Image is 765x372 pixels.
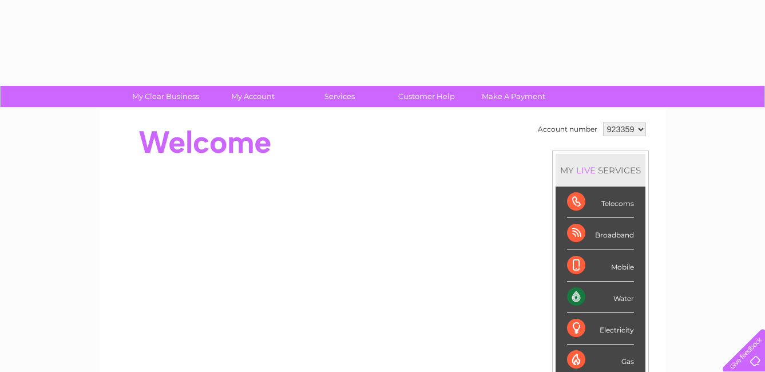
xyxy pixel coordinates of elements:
a: Make A Payment [466,86,561,107]
div: Broadband [567,218,634,250]
div: Electricity [567,313,634,345]
div: Mobile [567,250,634,282]
td: Account number [535,120,600,139]
a: Services [292,86,387,107]
div: MY SERVICES [556,154,645,187]
a: My Clear Business [118,86,213,107]
a: Customer Help [379,86,474,107]
a: My Account [205,86,300,107]
div: Telecoms [567,187,634,218]
div: LIVE [574,165,598,176]
div: Water [567,282,634,313]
